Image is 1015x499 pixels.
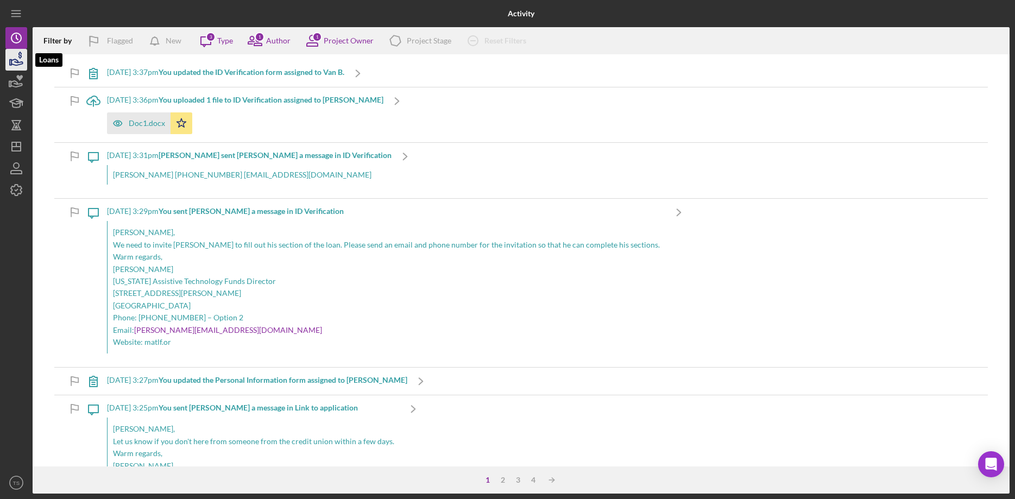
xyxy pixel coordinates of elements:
[113,312,660,324] p: Phone: [PHONE_NUMBER] – Option 2
[312,32,322,42] div: 1
[134,325,322,334] a: [PERSON_NAME][EMAIL_ADDRESS][DOMAIN_NAME]
[80,368,434,395] a: [DATE] 3:27pmYou updated the Personal Information form assigned to [PERSON_NAME]
[113,336,660,348] p: Website: matlf.or
[113,239,660,251] p: We need to invite [PERSON_NAME] to fill out his section of the loan. Please send an email and pho...
[206,32,216,42] div: 3
[13,480,20,486] text: TS
[107,96,383,104] div: [DATE] 3:36pm
[107,30,133,52] div: Flagged
[80,30,144,52] button: Flagged
[113,300,660,312] p: [GEOGRAPHIC_DATA]
[159,67,344,77] b: You updated the ID Verification form assigned to Van B.
[113,447,394,459] p: Warm regards,
[113,287,660,299] p: [STREET_ADDRESS][PERSON_NAME]
[480,476,495,484] div: 1
[159,95,383,104] b: You uploaded 1 file to ID Verification assigned to [PERSON_NAME]
[113,435,394,447] p: Let us know if you don't here from someone from the credit union within a few days.
[113,275,660,287] p: [US_STATE] Assistive Technology Funds Director
[159,150,392,160] b: [PERSON_NAME] sent [PERSON_NAME] a message in ID Verification
[978,451,1004,477] div: Open Intercom Messenger
[484,30,526,52] div: Reset Filters
[107,165,392,185] div: [PERSON_NAME] [PHONE_NUMBER] [EMAIL_ADDRESS][DOMAIN_NAME]
[80,143,419,198] a: [DATE] 3:31pm[PERSON_NAME] sent [PERSON_NAME] a message in ID Verification[PERSON_NAME] [PHONE_NU...
[459,30,537,52] button: Reset Filters
[508,9,534,18] b: Activity
[266,36,291,45] div: Author
[80,87,411,142] a: [DATE] 3:36pmYou uploaded 1 file to ID Verification assigned to [PERSON_NAME]Doc1.docx
[107,68,344,77] div: [DATE] 3:37pm
[107,151,392,160] div: [DATE] 3:31pm
[113,263,660,275] p: [PERSON_NAME]
[107,207,665,216] div: [DATE] 3:29pm
[80,199,692,367] a: [DATE] 3:29pmYou sent [PERSON_NAME] a message in ID Verification[PERSON_NAME],We need to invite [...
[43,36,80,45] div: Filter by
[113,423,394,435] p: [PERSON_NAME],
[129,119,165,128] div: Doc1.docx
[217,36,233,45] div: Type
[159,375,407,384] b: You updated the Personal Information form assigned to [PERSON_NAME]
[159,403,358,412] b: You sent [PERSON_NAME] a message in Link to application
[407,36,451,45] div: Project Stage
[107,376,407,384] div: [DATE] 3:27pm
[80,60,371,87] a: [DATE] 3:37pmYou updated the ID Verification form assigned to Van B.
[113,251,660,263] p: Warm regards,
[107,403,400,412] div: [DATE] 3:25pm
[495,476,510,484] div: 2
[159,206,344,216] b: You sent [PERSON_NAME] a message in ID Verification
[324,36,374,45] div: Project Owner
[510,476,526,484] div: 3
[113,226,660,238] p: [PERSON_NAME],
[144,30,192,52] button: New
[166,30,181,52] div: New
[113,460,394,472] p: [PERSON_NAME]
[113,324,660,336] p: Email:
[255,32,264,42] div: 1
[5,472,27,494] button: TS
[107,112,192,134] button: Doc1.docx
[526,476,541,484] div: 4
